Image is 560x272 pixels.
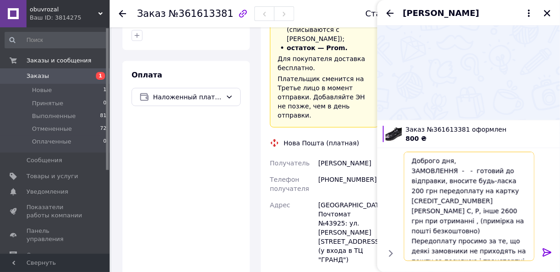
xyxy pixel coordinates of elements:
span: Уведомления [26,188,68,196]
span: obuvrozal [30,5,98,14]
button: Назад [385,8,396,19]
img: 4812543110_w100_h100_muzhskie-krossovki.jpg [386,126,402,142]
span: [PERSON_NAME] [403,7,479,19]
input: Поиск [5,32,107,48]
span: Оплаченные [32,138,71,146]
div: [PHONE_NUMBER] [317,171,381,197]
div: Ваш ID: 3814275 [30,14,110,22]
span: Оплата [132,71,162,79]
span: Товары и услуги [26,172,78,180]
span: Наложенный платеж [153,92,222,102]
span: Отмененные [32,125,72,133]
span: Заказы и сообщения [26,56,91,65]
div: Для покупателя доставка бесплатно. [278,54,371,72]
div: Вернуться назад [119,9,126,18]
span: Телефон получателя [270,176,309,192]
span: Заказ [137,8,166,19]
span: 72 [100,125,106,133]
span: Выполненные [32,112,76,120]
div: Нова Пошта (платная) [281,139,361,148]
span: Показатели работы компании [26,203,85,220]
div: Статус заказа [365,9,427,18]
span: Получатель [270,159,310,167]
span: остаток — Prom. [287,44,348,51]
button: Закрыть [542,8,553,19]
span: 1 [103,86,106,94]
span: Новые [32,86,52,94]
button: [PERSON_NAME] [403,7,534,19]
div: Плательщик сменится на Третье лицо в момент отправки. Добавляйте ЭН не позже, чем в день отправки. [278,74,371,120]
button: Показать кнопки [385,247,396,259]
span: 81 [100,112,106,120]
span: №361613381 [169,8,233,19]
span: 0 [103,138,106,146]
textarea: Доброго дня, ЗАМОВЛЕННЯ - - готовий до відправки, вносите будь-ласка 200 грн передоплату на картк... [404,152,534,261]
span: 0 [103,99,106,108]
span: Отзывы [26,251,51,259]
span: Панель управления [26,227,85,243]
span: 1 [96,72,105,80]
span: Заказы [26,72,49,80]
span: 800 ₴ [406,135,427,142]
div: [GEOGRAPHIC_DATA], Почтомат №43925: ул. [PERSON_NAME][STREET_ADDRESS] (у входа в ТЦ "ГРАНД") [317,197,381,268]
span: Заказ №361613381 оформлен [406,125,555,134]
div: [PERSON_NAME] [317,155,381,171]
span: Адрес [270,201,290,209]
span: Сообщения [26,156,62,164]
span: Принятые [32,99,63,108]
